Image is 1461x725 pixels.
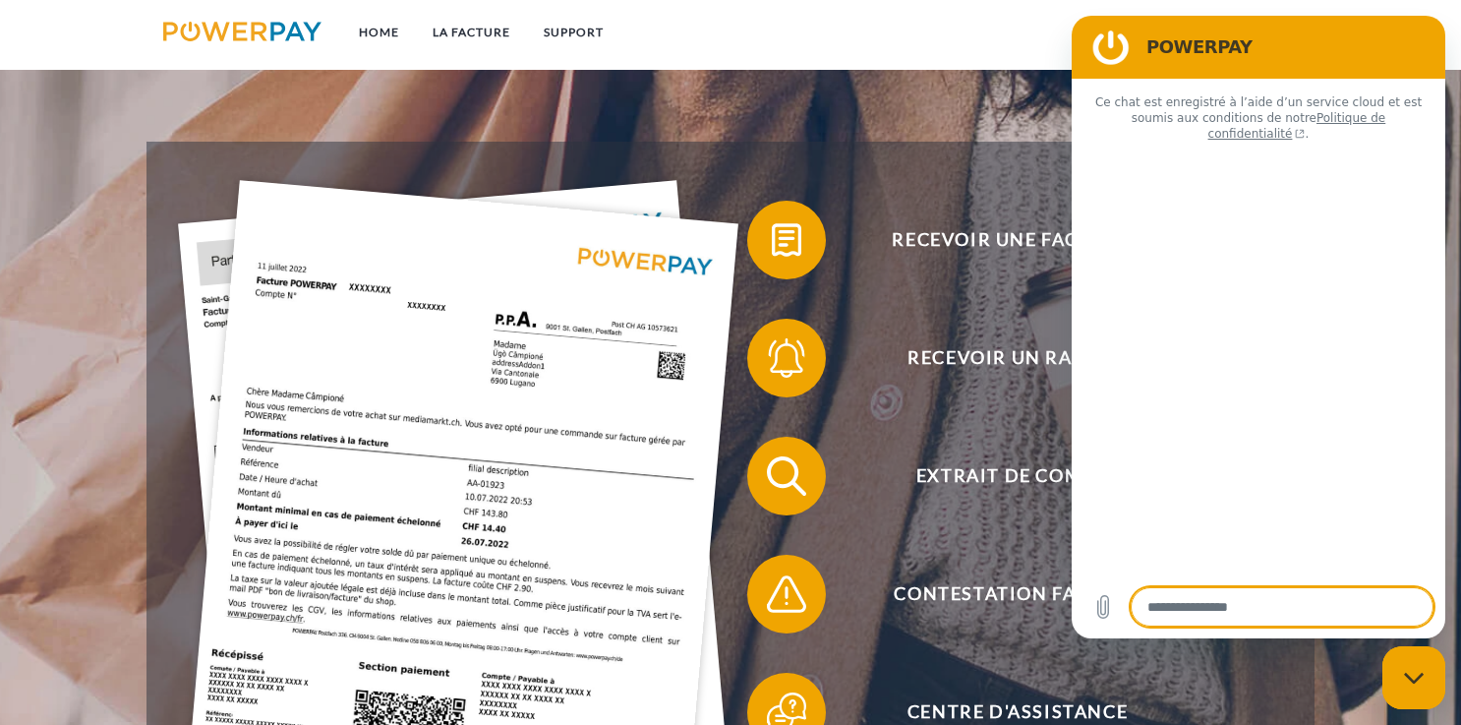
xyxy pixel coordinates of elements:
button: Extrait de compte [747,437,1258,515]
button: Contestation Facture [747,555,1258,634]
img: qb_search.svg [762,452,811,501]
a: Support [527,15,620,50]
a: LA FACTURE [416,15,527,50]
a: CG [1205,15,1257,50]
iframe: Bouton de lancement de la fenêtre de messagerie, conversation en cours [1382,646,1445,709]
span: Recevoir une facture ? [777,201,1258,279]
img: qb_bell.svg [762,333,811,383]
img: qb_warning.svg [762,570,811,619]
span: Extrait de compte [777,437,1258,515]
span: Contestation Facture [777,555,1258,634]
span: Recevoir un rappel? [777,319,1258,397]
a: Home [342,15,416,50]
img: qb_bill.svg [762,215,811,265]
button: Recevoir une facture ? [747,201,1258,279]
button: Recevoir un rappel? [747,319,1258,397]
iframe: Fenêtre de messagerie [1072,16,1445,638]
img: logo-powerpay.svg [163,22,321,41]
